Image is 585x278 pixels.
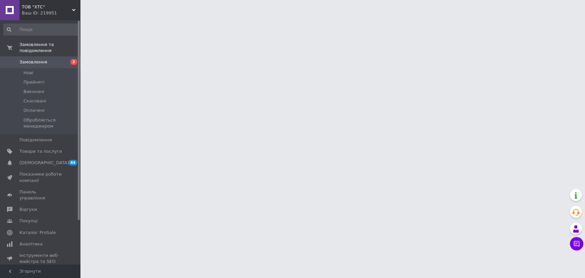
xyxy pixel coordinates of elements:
[22,4,72,10] span: ТОВ "ХТС"
[23,79,44,85] span: Прийняті
[19,137,52,143] span: Повідомлення
[23,117,78,129] span: Обробляється менеджером
[69,160,77,166] span: 44
[19,218,38,224] span: Покупці
[23,70,33,76] span: Нові
[19,160,69,166] span: [DEMOGRAPHIC_DATA]
[19,171,62,183] span: Показники роботи компанії
[19,252,62,265] span: Інструменти веб-майстра та SEO
[70,59,77,65] span: 2
[570,237,583,250] button: Чат з покупцем
[22,10,80,16] div: Ваш ID: 219951
[3,24,79,36] input: Пошук
[19,59,47,65] span: Замовлення
[23,89,44,95] span: Виконані
[23,98,46,104] span: Скасовані
[19,241,43,247] span: Аналітика
[19,148,62,154] span: Товари та послуги
[19,189,62,201] span: Панель управління
[19,230,56,236] span: Каталог ProSale
[23,107,45,113] span: Оплачені
[19,206,37,213] span: Відгуки
[19,42,80,54] span: Замовлення та повідомлення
